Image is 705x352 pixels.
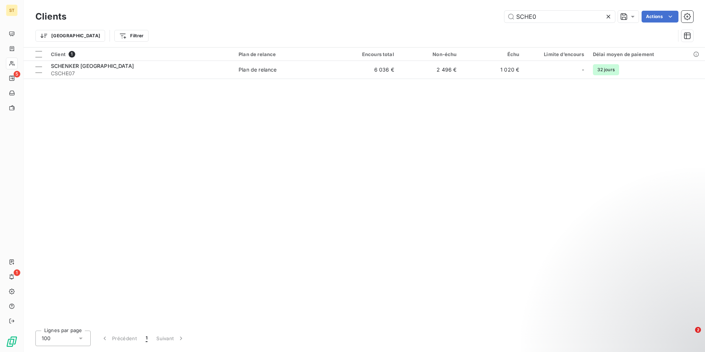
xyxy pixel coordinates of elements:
span: 32 jours [593,64,619,75]
span: - [582,66,584,73]
span: 1 [69,51,75,58]
div: ST [6,4,18,16]
span: 100 [42,335,51,342]
span: 1 [146,335,147,342]
div: Encours total [340,51,394,57]
div: Délai moyen de paiement [593,51,701,57]
iframe: Intercom live chat [680,327,698,345]
div: Plan de relance [239,51,331,57]
button: Précédent [97,331,141,346]
div: Non-échu [403,51,457,57]
button: 1 [141,331,152,346]
div: Plan de relance [239,66,277,73]
td: 6 036 € [336,61,399,79]
iframe: Intercom notifications message [558,280,705,332]
h3: Clients [35,10,66,23]
a: 5 [6,72,17,84]
button: Suivant [152,331,189,346]
span: SCHENKER [GEOGRAPHIC_DATA] [51,63,134,69]
span: 2 [695,327,701,333]
td: 1 020 € [461,61,524,79]
button: Actions [642,11,678,23]
span: 1 [14,269,20,276]
button: [GEOGRAPHIC_DATA] [35,30,105,42]
span: CSCHE07 [51,70,230,77]
button: Filtrer [114,30,148,42]
span: 5 [14,71,20,77]
span: Client [51,51,66,57]
td: 2 496 € [399,61,461,79]
img: Logo LeanPay [6,336,18,348]
div: Échu [465,51,519,57]
input: Rechercher [504,11,615,23]
div: Limite d’encours [528,51,584,57]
